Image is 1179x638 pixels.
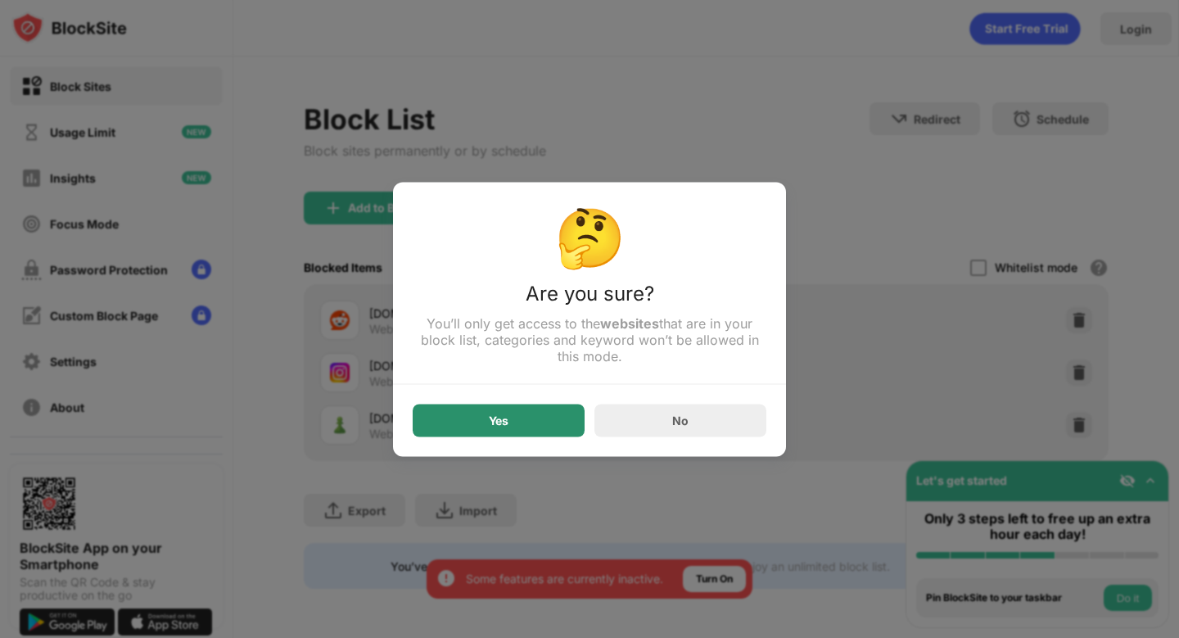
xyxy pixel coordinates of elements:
[600,314,659,331] strong: websites
[672,414,689,428] div: No
[413,201,766,271] div: 🤔
[413,281,766,314] div: Are you sure?
[489,414,508,427] div: Yes
[413,314,766,364] div: You’ll only get access to the that are in your block list, categories and keyword won’t be allowe...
